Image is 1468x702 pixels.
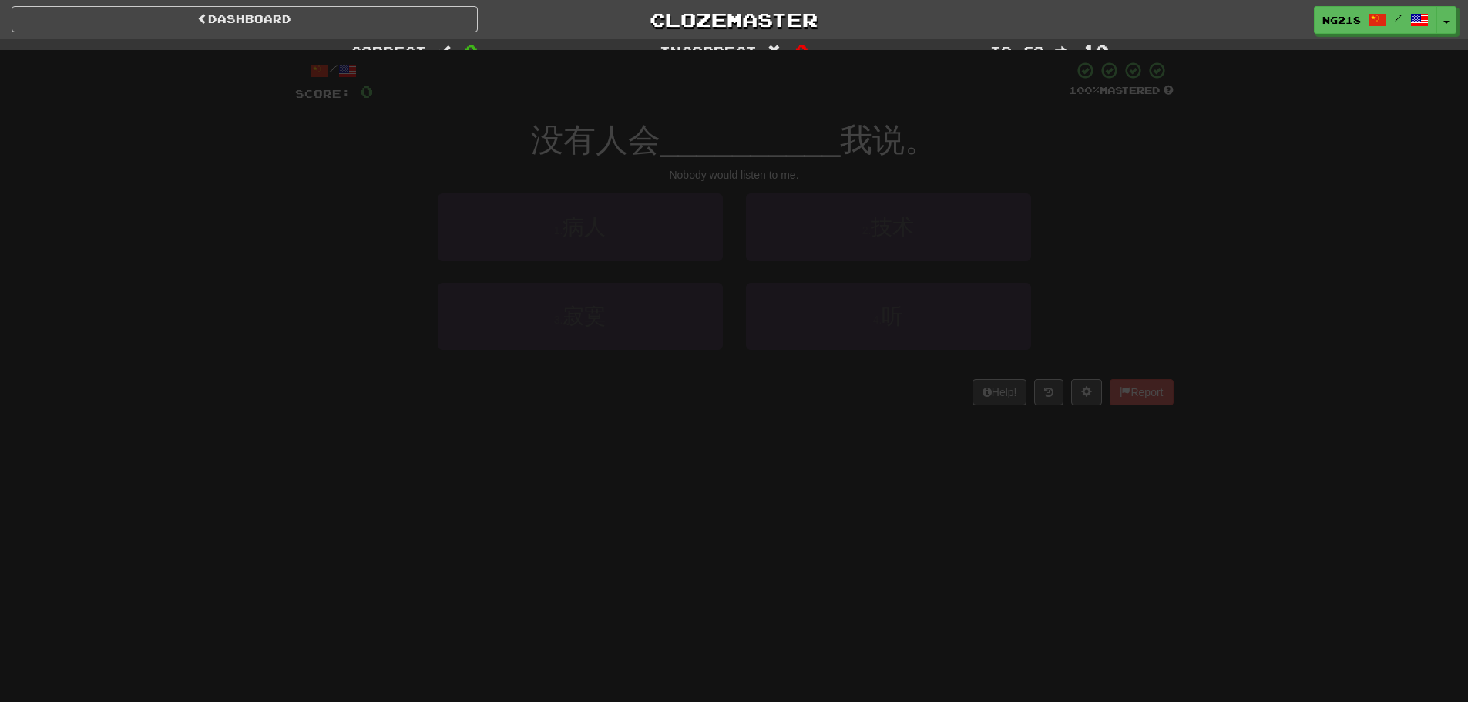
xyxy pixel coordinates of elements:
[1034,379,1063,405] button: Round history (alt+y)
[438,283,723,350] button: 3.寂寞
[351,43,426,59] span: Correct
[990,43,1044,59] span: To go
[563,215,606,239] span: 病人
[1055,45,1072,58] span: :
[862,224,872,237] small: 2 .
[1395,12,1402,23] span: /
[795,41,808,59] span: 0
[1322,13,1361,27] span: ng218
[554,314,563,326] small: 3 .
[973,379,1027,405] button: Help!
[1314,6,1437,34] a: ng218 /
[840,122,937,158] span: 我说。
[437,45,454,58] span: :
[465,41,478,59] span: 0
[873,314,882,326] small: 4 .
[554,224,563,237] small: 1 .
[660,43,757,59] span: Incorrect
[531,122,660,158] span: 没有人会
[660,122,841,158] span: __________
[746,283,1031,350] button: 4.听
[563,304,606,328] span: 寂寞
[746,193,1031,260] button: 2.技术
[295,87,351,100] span: Score:
[12,6,478,32] a: Dashboard
[295,167,1174,183] div: Nobody would listen to me.
[1110,379,1173,405] button: Report
[882,304,903,328] span: 听
[871,215,914,239] span: 技术
[1069,84,1174,98] div: Mastered
[360,82,373,101] span: 0
[295,61,373,80] div: /
[438,193,723,260] button: 1.病人
[768,45,784,58] span: :
[501,6,967,33] a: Clozemaster
[1083,41,1109,59] span: 10
[1069,84,1100,96] span: 100 %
